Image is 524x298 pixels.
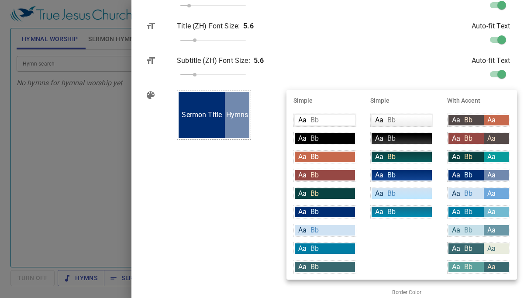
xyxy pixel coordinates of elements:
span: Aa [487,134,496,142]
span: Aa [452,171,460,179]
span: Bb [310,263,319,271]
span: Aa [375,116,383,124]
span: Aa [375,189,383,198]
span: Aa [298,263,307,271]
span: Aa [487,116,496,124]
span: Bb [464,134,472,142]
span: Aa [487,189,496,198]
span: Bb [310,226,319,234]
span: Aa [375,208,383,216]
span: Aa [487,244,496,253]
span: Aa [298,226,307,234]
li: Simple [286,90,363,111]
span: Aa [452,152,460,161]
span: Aa [298,116,307,124]
span: Aa [487,226,496,234]
span: Bb [464,152,472,161]
span: Bb [464,244,472,253]
span: Aa [452,134,460,142]
span: Aa [487,171,496,179]
span: Bb [310,208,319,216]
span: Aa [298,152,307,161]
span: Aa [452,244,460,253]
span: Aa [298,189,307,198]
span: Bb [464,171,472,179]
span: Bb [464,226,472,234]
span: Bb [464,189,472,198]
span: Aa [375,152,383,161]
span: Bb [310,116,319,124]
span: Aa [452,263,460,271]
span: Bb [387,171,396,179]
span: Aa [298,208,307,216]
span: Aa [487,152,496,161]
span: Bb [310,171,319,179]
span: Aa [375,134,383,142]
span: Bb [387,189,396,198]
span: Aa [298,171,307,179]
span: Aa [298,134,307,142]
span: Aa [375,171,383,179]
span: Bb [310,244,319,253]
span: Bb [464,208,472,216]
span: Bb [310,152,319,161]
span: Aa [452,226,460,234]
span: Bb [387,152,396,161]
span: Aa [452,189,460,198]
span: Bb [464,116,472,124]
li: With Accent [440,90,517,111]
span: Aa [487,263,496,271]
span: Bb [387,134,396,142]
span: Aa [487,208,496,216]
span: Bb [387,208,396,216]
span: Bb [310,134,319,142]
li: Simple [363,90,440,111]
span: Bb [464,263,472,271]
span: Bb [310,189,319,198]
span: Bb [387,116,396,124]
span: Aa [452,208,460,216]
span: Aa [452,116,460,124]
span: Aa [298,244,307,253]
